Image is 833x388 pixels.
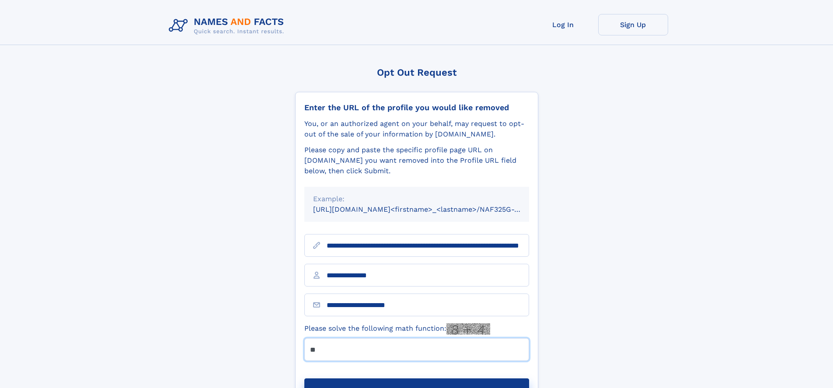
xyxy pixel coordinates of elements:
img: Logo Names and Facts [165,14,291,38]
div: Please copy and paste the specific profile page URL on [DOMAIN_NAME] you want removed into the Pr... [304,145,529,176]
a: Log In [528,14,598,35]
div: Example: [313,194,520,204]
div: Opt Out Request [295,67,538,78]
small: [URL][DOMAIN_NAME]<firstname>_<lastname>/NAF325G-xxxxxxxx [313,205,546,213]
div: You, or an authorized agent on your behalf, may request to opt-out of the sale of your informatio... [304,119,529,140]
a: Sign Up [598,14,668,35]
div: Enter the URL of the profile you would like removed [304,103,529,112]
label: Please solve the following math function: [304,323,490,335]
